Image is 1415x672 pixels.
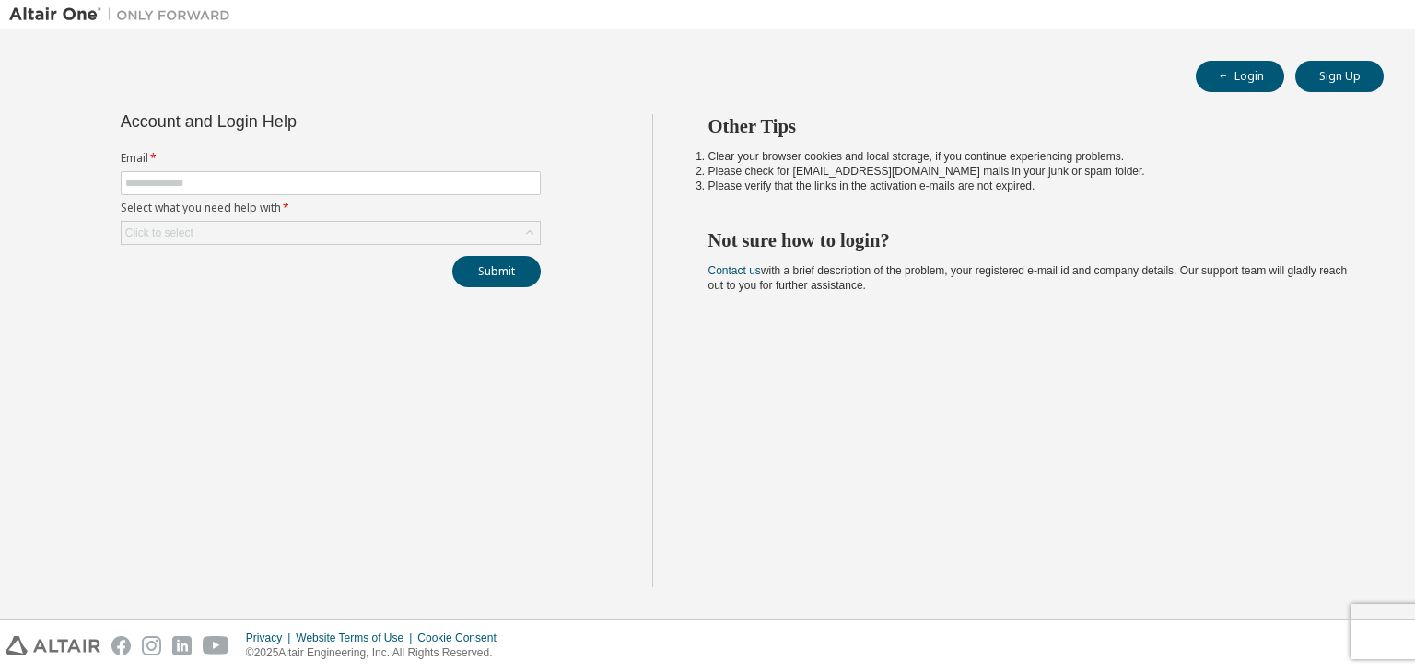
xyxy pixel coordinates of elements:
li: Clear your browser cookies and local storage, if you continue experiencing problems. [708,149,1351,164]
h2: Not sure how to login? [708,228,1351,252]
h2: Other Tips [708,114,1351,138]
div: Account and Login Help [121,114,457,129]
label: Email [121,151,541,166]
div: Cookie Consent [417,631,507,645]
img: youtube.svg [203,636,229,655]
div: Click to select [122,222,540,244]
div: Privacy [246,631,296,645]
li: Please verify that the links in the activation e-mails are not expired. [708,179,1351,193]
div: Website Terms of Use [296,631,417,645]
img: Altair One [9,6,240,24]
span: with a brief description of the problem, your registered e-mail id and company details. Our suppo... [708,264,1348,292]
img: altair_logo.svg [6,636,100,655]
p: © 2025 Altair Engineering, Inc. All Rights Reserved. [246,645,508,661]
li: Please check for [EMAIL_ADDRESS][DOMAIN_NAME] mails in your junk or spam folder. [708,164,1351,179]
img: linkedin.svg [172,636,192,655]
a: Contact us [708,264,761,277]
img: instagram.svg [142,636,161,655]
img: facebook.svg [111,636,131,655]
button: Submit [452,256,541,287]
button: Login [1196,61,1284,92]
button: Sign Up [1295,61,1384,92]
div: Click to select [125,226,193,240]
label: Select what you need help with [121,201,541,215]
